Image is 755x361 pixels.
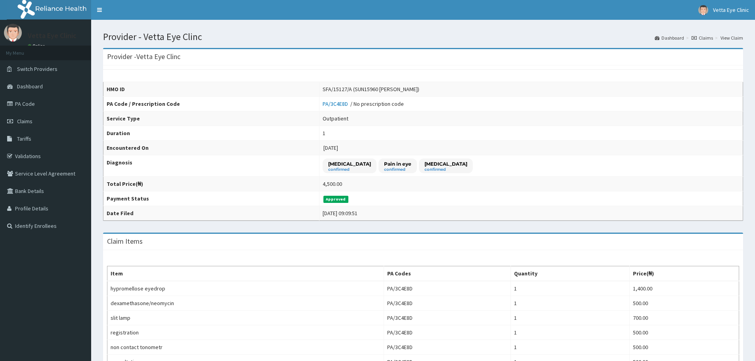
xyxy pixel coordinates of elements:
th: Price(₦) [629,266,739,281]
td: dexamethasone/neomycin [107,296,384,311]
td: 1 [510,325,629,340]
th: Service Type [103,111,319,126]
td: 1 [510,281,629,296]
a: Online [28,43,47,49]
p: [MEDICAL_DATA] [424,160,467,167]
td: 500.00 [629,340,739,355]
small: confirmed [328,168,371,172]
th: Date Filed [103,206,319,221]
img: User Image [698,5,708,15]
p: [MEDICAL_DATA] [328,160,371,167]
div: SFA/15127/A (SUN15960 [PERSON_NAME]) [323,85,419,93]
td: PA/3C4E8D [384,296,511,311]
div: 4,500.00 [323,180,342,188]
p: Vetta Eye Clinic [28,32,76,39]
td: 1 [510,311,629,325]
span: Approved [323,196,348,203]
td: PA/3C4E8D [384,311,511,325]
th: Duration [103,126,319,141]
th: Total Price(₦) [103,177,319,191]
th: Payment Status [103,191,319,206]
span: Dashboard [17,83,43,90]
small: confirmed [424,168,467,172]
td: PA/3C4E8D [384,325,511,340]
span: Vetta Eye Clinic [713,6,749,13]
span: [DATE] [323,144,338,151]
td: 500.00 [629,296,739,311]
a: PA/3C4E8D [323,100,350,107]
a: View Claim [721,34,743,41]
a: Dashboard [655,34,684,41]
td: 1 [510,340,629,355]
th: PA Codes [384,266,511,281]
th: HMO ID [103,82,319,97]
small: confirmed [384,168,411,172]
a: Claims [692,34,713,41]
h1: Provider - Vetta Eye Clinc [103,32,743,42]
td: registration [107,325,384,340]
th: Diagnosis [103,155,319,177]
div: 1 [323,129,325,137]
td: hypromellose eyedrop [107,281,384,296]
div: / No prescription code [323,100,404,108]
th: Encountered On [103,141,319,155]
div: Outpatient [323,115,348,122]
h3: Provider - Vetta Eye Clinc [107,53,180,60]
span: Tariffs [17,135,31,142]
td: 500.00 [629,325,739,340]
th: Quantity [510,266,629,281]
div: [DATE] 09:09:51 [323,209,357,217]
td: non contact tonometr [107,340,384,355]
th: Item [107,266,384,281]
h3: Claim Items [107,238,143,245]
td: 700.00 [629,311,739,325]
p: Pain in eye [384,160,411,167]
td: PA/3C4E8D [384,281,511,296]
span: Switch Providers [17,65,57,73]
td: slit lamp [107,311,384,325]
td: PA/3C4E8D [384,340,511,355]
td: 1 [510,296,629,311]
td: 1,400.00 [629,281,739,296]
img: User Image [4,24,22,42]
span: Claims [17,118,32,125]
th: PA Code / Prescription Code [103,97,319,111]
